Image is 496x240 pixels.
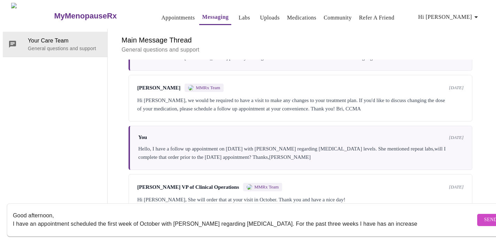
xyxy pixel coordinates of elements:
div: Hi [PERSON_NAME], we would be required to have a visit to make any changes to your treatment plan... [137,96,464,113]
span: Your Care Team [28,37,102,45]
p: General questions and support [28,45,102,52]
button: Labs [233,11,255,25]
a: Labs [239,13,250,23]
a: Medications [287,13,316,23]
div: Hello, I have a follow up appointment on [DATE] with [PERSON_NAME] regarding [MEDICAL_DATA] level... [138,145,464,161]
a: Uploads [260,13,280,23]
button: Community [321,11,355,25]
h3: MyMenopauseRx [54,11,117,21]
span: MMRx Team [254,184,279,190]
span: You [138,134,147,140]
span: [PERSON_NAME] VP of Clinical Operations [137,184,239,190]
span: Hi [PERSON_NAME] [418,12,480,22]
textarea: Send a message about your appointment [13,209,475,231]
span: [DATE] [449,135,464,140]
h6: Main Message Thread [122,34,479,46]
button: Refer a Friend [356,11,397,25]
span: MMRx Team [196,85,220,91]
button: Messaging [199,10,231,25]
div: Your Care TeamGeneral questions and support [3,32,107,57]
button: Appointments [158,11,197,25]
a: Messaging [202,12,228,22]
button: Hi [PERSON_NAME] [416,10,483,24]
a: Refer a Friend [359,13,395,23]
p: General questions and support [122,46,479,54]
button: Uploads [257,11,282,25]
span: [PERSON_NAME] [137,85,180,91]
a: Community [324,13,352,23]
img: MyMenopauseRx Logo [11,3,53,29]
button: Medications [284,11,319,25]
img: MMRX [188,85,194,91]
img: MMRX [247,184,252,190]
div: Hi [PERSON_NAME], She will order that at your visit in October. Thank you and have a nice day! [137,195,464,204]
a: Appointments [161,13,195,23]
span: [DATE] [449,85,464,91]
a: MyMenopauseRx [53,4,145,28]
span: [DATE] [449,184,464,190]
